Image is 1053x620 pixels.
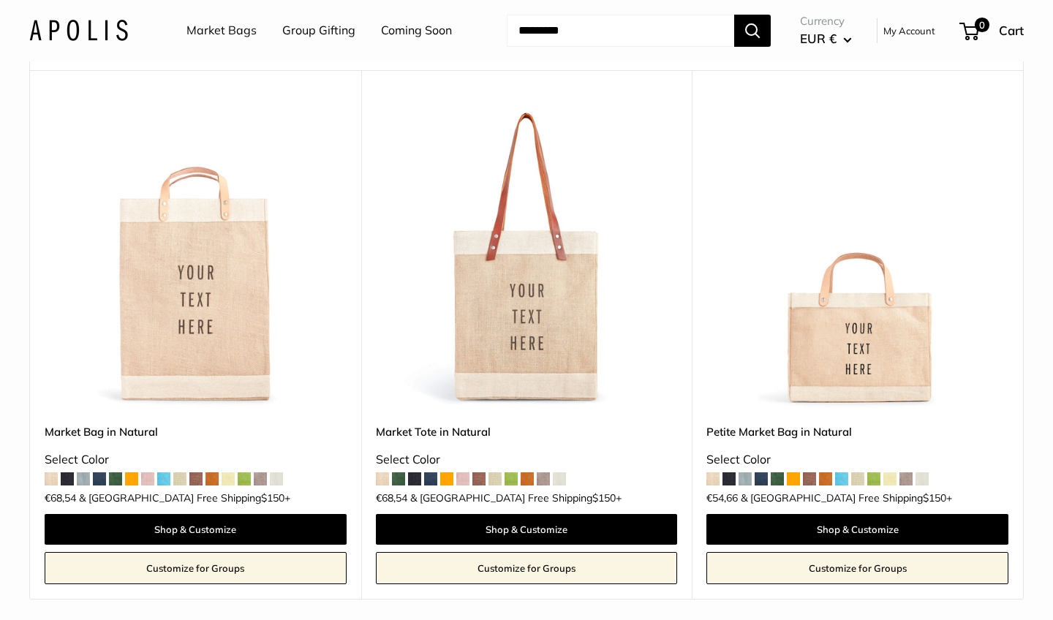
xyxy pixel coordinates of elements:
[376,107,678,409] a: description_Make it yours with custom printed text.description_The Original Market bag in its 4 n...
[376,107,678,409] img: description_Make it yours with custom printed text.
[45,107,347,409] img: Market Bag in Natural
[45,449,347,471] div: Select Color
[706,449,1008,471] div: Select Color
[800,11,852,31] span: Currency
[376,493,407,503] span: €68,54
[741,493,952,503] span: & [GEOGRAPHIC_DATA] Free Shipping +
[706,107,1008,409] a: Petite Market Bag in Naturaldescription_Effortless style that elevates every moment
[706,514,1008,545] a: Shop & Customize
[45,493,76,503] span: €68,54
[734,15,771,47] button: Search
[45,552,347,584] a: Customize for Groups
[706,423,1008,440] a: Petite Market Bag in Natural
[186,20,257,42] a: Market Bags
[592,491,616,504] span: $150
[45,514,347,545] a: Shop & Customize
[29,20,128,41] img: Apolis
[376,552,678,584] a: Customize for Groups
[282,20,355,42] a: Group Gifting
[961,19,1024,42] a: 0 Cart
[45,107,347,409] a: Market Bag in NaturalMarket Bag in Natural
[45,423,347,440] a: Market Bag in Natural
[923,491,946,504] span: $150
[376,449,678,471] div: Select Color
[706,107,1008,409] img: Petite Market Bag in Natural
[507,15,734,47] input: Search...
[376,514,678,545] a: Shop & Customize
[999,23,1024,38] span: Cart
[883,22,935,39] a: My Account
[376,423,678,440] a: Market Tote in Natural
[706,552,1008,584] a: Customize for Groups
[410,493,622,503] span: & [GEOGRAPHIC_DATA] Free Shipping +
[381,20,452,42] a: Coming Soon
[79,493,290,503] span: & [GEOGRAPHIC_DATA] Free Shipping +
[975,18,989,32] span: 0
[800,31,837,46] span: EUR €
[261,491,284,504] span: $150
[800,27,852,50] button: EUR €
[706,493,738,503] span: €54,66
